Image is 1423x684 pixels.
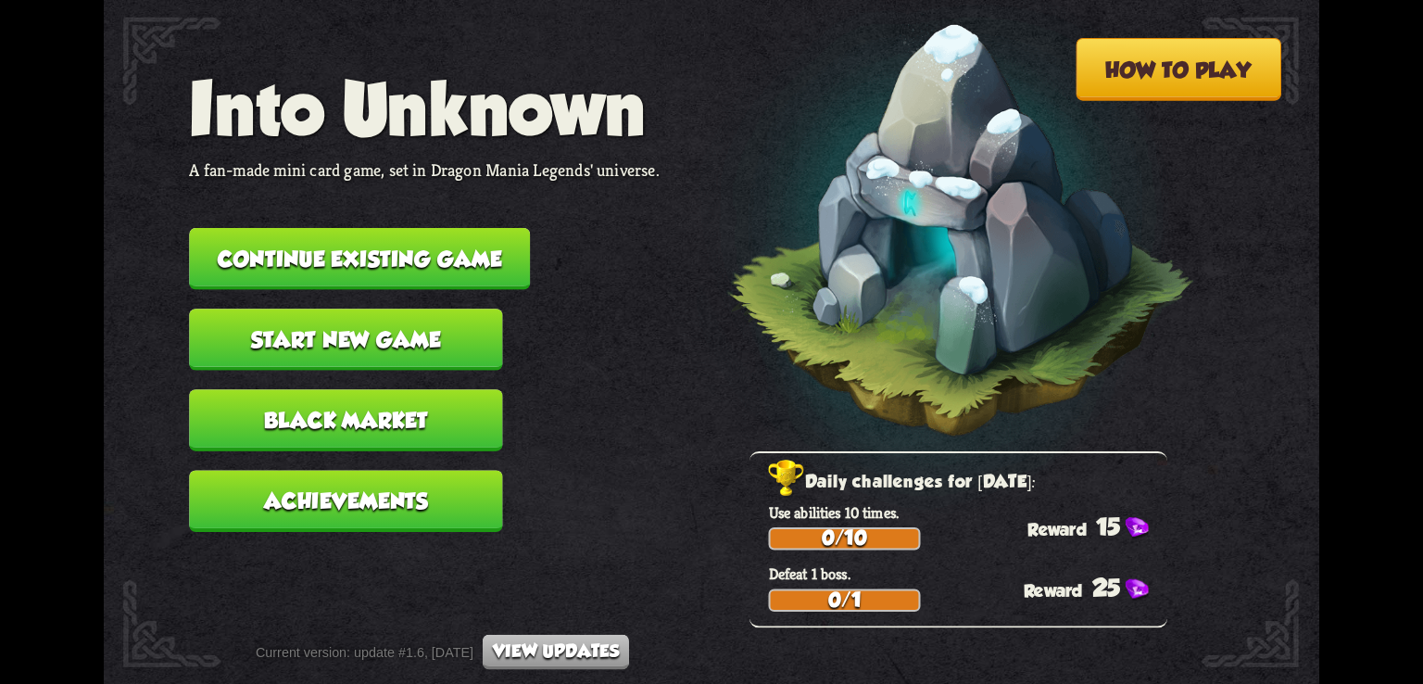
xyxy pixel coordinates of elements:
p: A fan-made mini card game, set in Dragon Mania Legends' universe. [189,158,659,181]
div: 15 [1027,513,1167,540]
img: Golden_Trophy_Icon.png [769,460,806,498]
button: How to play [1076,38,1281,101]
p: Defeat 1 boss. [769,564,1168,585]
button: Start new game [189,309,502,371]
h2: Daily challenges for [DATE]: [769,467,1168,498]
div: 0/1 [771,591,919,611]
button: View updates [483,635,629,670]
div: 25 [1024,575,1167,602]
p: Use abilities 10 times. [769,502,1168,523]
h1: Into Unknown [189,67,659,149]
button: Continue existing game [189,228,530,290]
div: 0/10 [771,529,919,549]
div: Current version: update #1.6, [DATE] [256,635,629,670]
button: Achievements [189,470,502,532]
button: Black Market [189,389,502,451]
